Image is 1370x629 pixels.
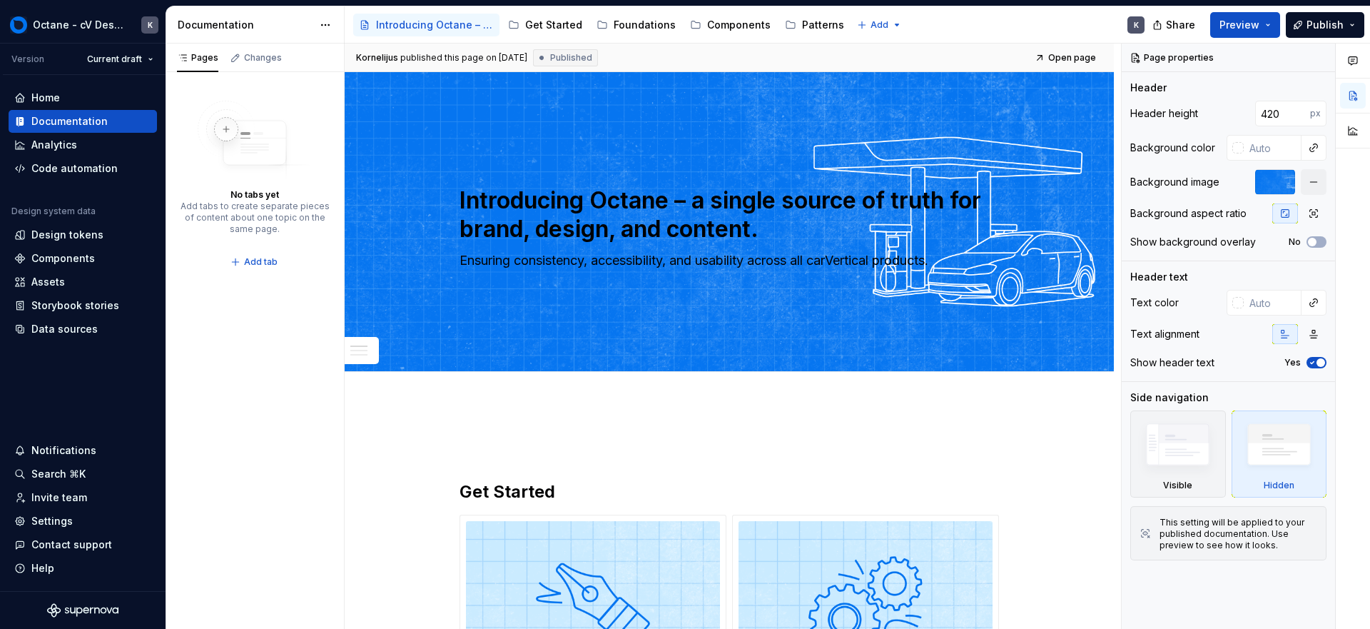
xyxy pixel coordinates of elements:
div: Foundations [614,18,676,32]
div: Documentation [31,114,108,129]
div: Get Started [525,18,582,32]
div: No tabs yet [230,189,279,201]
div: Pages [177,52,218,64]
h2: Get Started [460,480,999,503]
img: 26998d5e-8903-4050-8939-6da79a9ddf72.png [10,16,27,34]
div: Analytics [31,138,77,152]
div: K [148,19,153,31]
div: Data sources [31,322,98,336]
div: Components [707,18,771,32]
div: Text alignment [1130,327,1199,341]
div: Patterns [802,18,844,32]
button: Current draft [81,49,160,69]
a: Code automation [9,157,157,180]
a: Components [684,14,776,36]
a: Assets [9,271,157,293]
a: Get Started [502,14,588,36]
input: Auto [1244,290,1301,316]
a: Introducing Octane – a single source of truth for brand, design, and content. [353,14,499,36]
div: Background aspect ratio [1130,206,1247,221]
button: Help [9,557,157,580]
a: Data sources [9,318,157,341]
button: Contact support [9,533,157,556]
textarea: Introducing Octane – a single source of truth for brand, design, and content. [457,183,996,246]
div: Introducing Octane – a single source of truth for brand, design, and content. [376,18,494,32]
span: Preview [1219,18,1259,32]
button: Publish [1286,12,1364,38]
span: Share [1166,18,1195,32]
a: Storybook stories [9,294,157,317]
p: px [1310,108,1321,119]
a: Components [9,247,157,270]
div: K [1134,19,1139,31]
div: Background image [1130,175,1219,189]
a: Settings [9,510,157,533]
div: Show header text [1130,356,1214,370]
div: Hidden [1232,411,1327,498]
input: Auto [1244,135,1301,161]
textarea: Ensuring consistency, accessibility, and usability across all carVertical products. [457,249,996,272]
span: Publish [1306,18,1344,32]
input: Auto [1255,101,1310,126]
span: Kornelijus [356,52,398,64]
a: Design tokens [9,223,157,246]
div: Background color [1130,141,1215,155]
div: Documentation [178,18,313,32]
div: Show background overlay [1130,235,1256,249]
button: Notifications [9,439,157,462]
button: Search ⌘K [9,463,157,485]
div: Octane - cV Design System [33,18,124,32]
div: Components [31,251,95,266]
a: Foundations [591,14,681,36]
button: Preview [1210,12,1280,38]
button: Add [853,15,906,35]
button: Add tab [226,252,284,272]
div: Visible [1130,411,1226,498]
a: Invite team [9,486,157,509]
button: Share [1145,12,1204,38]
a: Open page [1030,48,1102,68]
a: Home [9,86,157,109]
div: published this page on [DATE] [400,52,527,64]
div: Text color [1130,296,1179,310]
div: Design system data [11,206,96,217]
div: Help [31,561,54,575]
div: Assets [31,275,65,289]
div: Page tree [353,11,850,39]
div: Settings [31,514,73,528]
div: Storybook stories [31,298,119,313]
span: Open page [1048,52,1096,64]
div: Add tabs to create separate pieces of content about one topic on the same page. [180,201,330,235]
label: No [1289,236,1301,248]
span: Add [871,19,888,31]
div: Changes [244,52,282,64]
button: Octane - cV Design SystemK [3,9,163,40]
div: Visible [1163,480,1192,491]
div: Header height [1130,106,1198,121]
a: Analytics [9,134,157,156]
div: Notifications [31,443,96,458]
div: Header text [1130,270,1188,284]
span: Add tab [244,256,278,268]
div: Design tokens [31,228,103,242]
a: Patterns [779,14,850,36]
div: Code automation [31,161,118,176]
div: Contact support [31,538,112,552]
svg: Supernova Logo [47,603,118,618]
span: Published [550,52,592,64]
div: Search ⌘K [31,467,86,481]
div: Invite team [31,490,87,505]
label: Yes [1284,357,1301,368]
span: Current draft [87,54,142,65]
div: Side navigation [1130,391,1209,405]
a: Documentation [9,110,157,133]
div: Version [11,54,44,65]
div: Home [31,91,60,105]
div: Hidden [1264,480,1294,491]
div: This setting will be applied to your published documentation. Use preview to see how it looks. [1160,517,1317,551]
div: Header [1130,81,1167,95]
